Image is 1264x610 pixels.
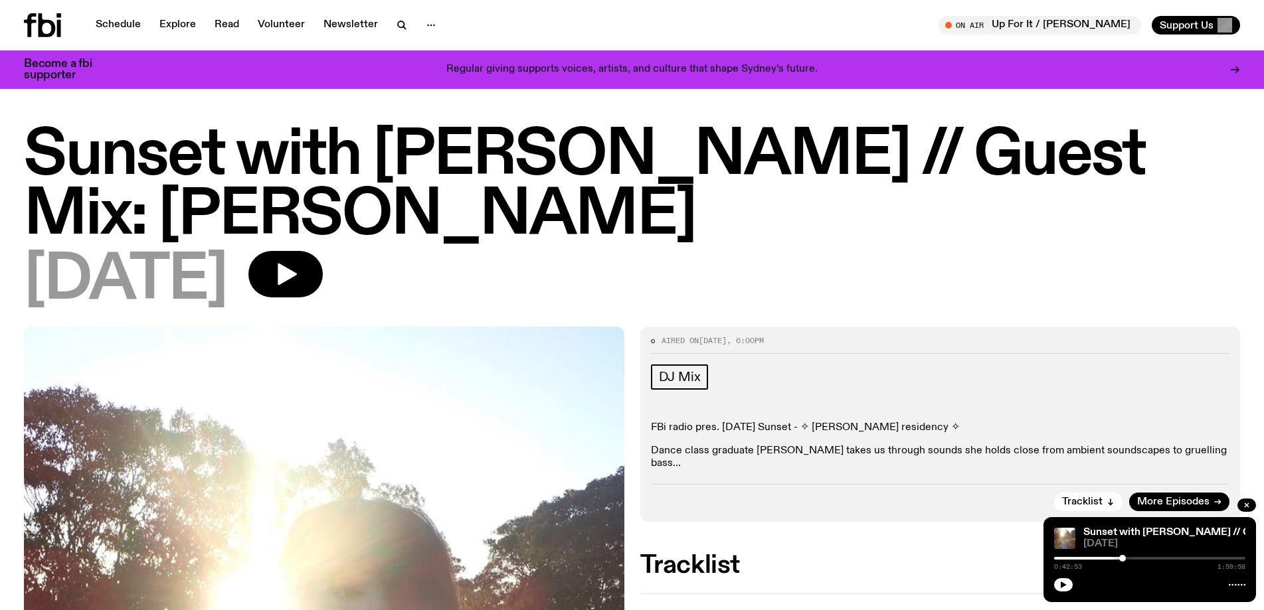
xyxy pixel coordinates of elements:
button: Tracklist [1054,493,1123,511]
span: [DATE] [1083,539,1245,549]
a: Read [207,16,247,35]
span: Support Us [1160,19,1214,31]
span: 1:59:58 [1218,564,1245,570]
span: More Episodes [1137,497,1210,507]
h1: Sunset with [PERSON_NAME] // Guest Mix: [PERSON_NAME] [24,126,1240,246]
a: Volunteer [250,16,313,35]
button: On AirUp For It / [PERSON_NAME] [939,16,1141,35]
a: Explore [151,16,204,35]
span: [DATE] [24,251,227,311]
a: Schedule [88,16,149,35]
span: Aired on [662,335,699,346]
h2: Tracklist [640,554,1241,577]
p: Dance class graduate [PERSON_NAME] takes us through sounds she holds close from ambient soundscap... [651,445,1230,470]
p: FBi radio pres. [DATE] Sunset - ✧ [PERSON_NAME] residency ✧ [651,421,1230,434]
a: More Episodes [1129,493,1229,511]
h3: Become a fbi supporter [24,58,109,81]
span: DJ Mix [659,370,701,384]
a: Newsletter [316,16,386,35]
p: Regular giving supports voices, artists, and culture that shape Sydney’s future. [446,64,818,76]
span: 0:42:53 [1054,564,1082,570]
span: , 6:00pm [727,335,764,346]
button: Support Us [1152,16,1240,35]
span: Tracklist [1062,497,1103,507]
a: DJ Mix [651,364,709,390]
span: [DATE] [699,335,727,346]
